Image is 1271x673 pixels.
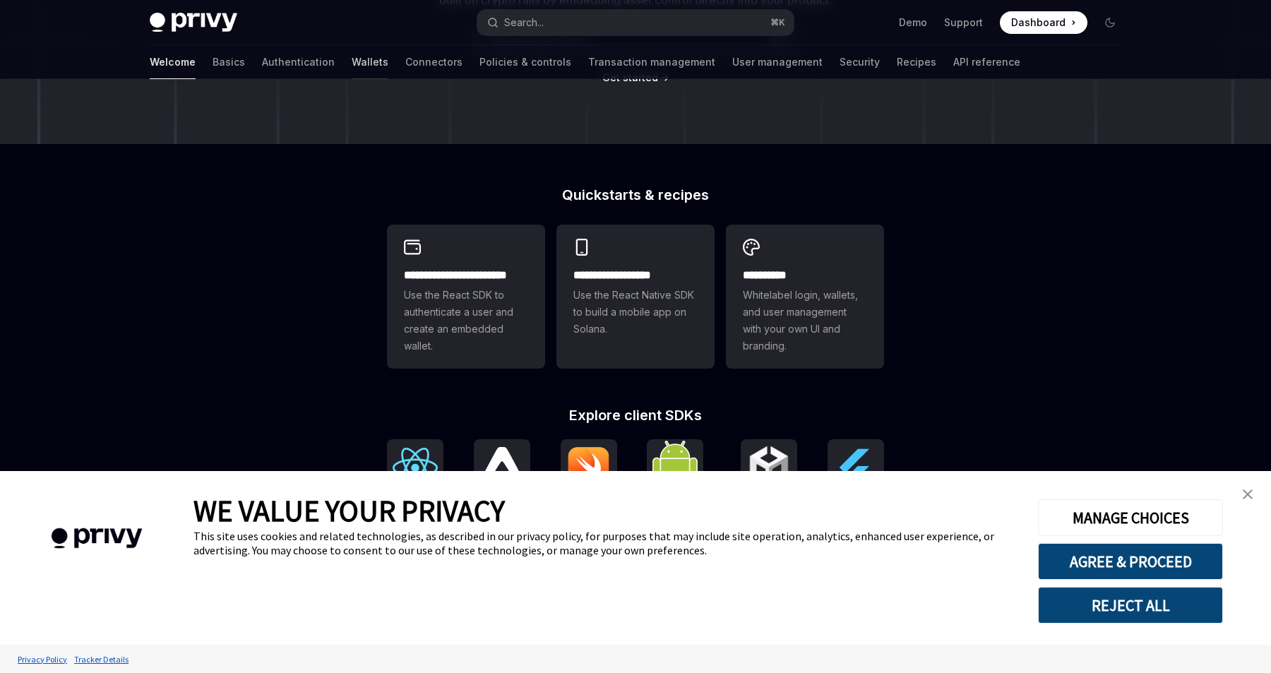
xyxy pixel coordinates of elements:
a: Recipes [897,45,936,79]
div: This site uses cookies and related technologies, as described in our privacy policy, for purposes... [193,529,1017,557]
a: Privacy Policy [14,647,71,672]
img: React [393,448,438,488]
img: Android (Kotlin) [652,441,698,494]
a: Wallets [352,45,388,79]
a: close banner [1234,480,1262,508]
h2: Explore client SDKs [387,408,884,422]
a: User management [732,45,823,79]
a: Basics [213,45,245,79]
span: WE VALUE YOUR PRIVACY [193,492,505,529]
button: Toggle dark mode [1099,11,1121,34]
a: **** **** **** ***Use the React Native SDK to build a mobile app on Solana. [556,225,715,369]
a: Policies & controls [479,45,571,79]
a: API reference [953,45,1020,79]
img: company logo [21,508,172,569]
img: React Native [479,447,525,487]
button: Search...⌘K [477,10,794,35]
a: React NativeReact Native [474,439,530,513]
span: Whitelabel login, wallets, and user management with your own UI and branding. [743,287,867,355]
a: Security [840,45,880,79]
a: UnityUnity [741,439,797,513]
a: ReactReact [387,439,443,513]
a: Demo [899,16,927,30]
a: iOS (Swift)iOS (Swift) [561,439,617,513]
button: MANAGE CHOICES [1038,499,1223,536]
img: Flutter [833,445,878,490]
img: Unity [746,445,792,490]
span: Use the React Native SDK to build a mobile app on Solana. [573,287,698,338]
span: Dashboard [1011,16,1066,30]
a: Authentication [262,45,335,79]
a: FlutterFlutter [828,439,884,513]
a: Welcome [150,45,196,79]
a: Connectors [405,45,463,79]
span: ⌘ K [770,17,785,28]
img: dark logo [150,13,237,32]
a: Dashboard [1000,11,1087,34]
div: Search... [504,14,544,31]
a: Tracker Details [71,647,132,672]
a: Support [944,16,983,30]
h2: Quickstarts & recipes [387,188,884,202]
img: iOS (Swift) [566,446,611,489]
button: AGREE & PROCEED [1038,543,1223,580]
span: Use the React SDK to authenticate a user and create an embedded wallet. [404,287,528,355]
a: **** *****Whitelabel login, wallets, and user management with your own UI and branding. [726,225,884,369]
a: Android (Kotlin)Android (Kotlin) [647,439,710,513]
a: Transaction management [588,45,715,79]
img: close banner [1243,489,1253,499]
button: REJECT ALL [1038,587,1223,624]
